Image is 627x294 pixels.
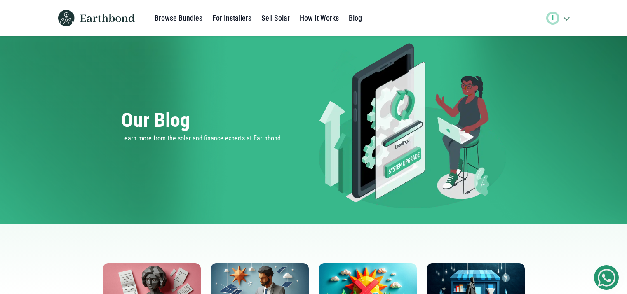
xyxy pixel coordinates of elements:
img: Get Started On Earthbond Via Whatsapp [598,269,615,287]
a: Blog [349,10,362,26]
h1: Our Blog [121,110,310,130]
a: Sell Solar [261,10,290,26]
a: Browse Bundles [155,10,202,26]
span: I [552,13,554,23]
a: Earthbond icon logo Earthbond text logo [55,3,135,33]
a: How It Works [300,10,339,26]
a: For Installers [212,10,251,26]
img: Green energy system upgrade image [317,40,506,220]
p: Learn more from the solar and finance experts at Earthbond [121,133,310,143]
img: Earthbond text logo [80,14,135,22]
img: Earthbond icon logo [55,10,78,26]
